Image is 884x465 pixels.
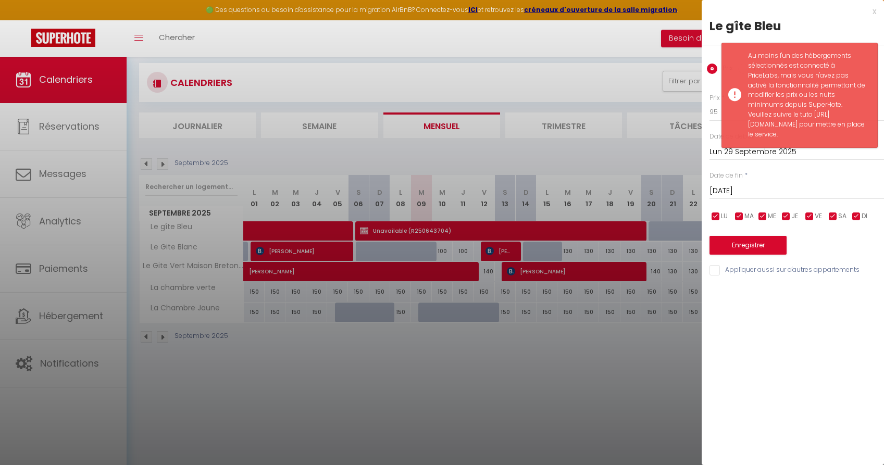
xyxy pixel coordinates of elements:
[709,132,754,142] label: Date de début
[702,5,876,18] div: x
[862,211,867,221] span: DI
[717,64,733,75] label: Prix
[768,211,776,221] span: ME
[748,51,867,140] div: Au moins l'un des hébergements sélectionnés est connecté à PriceLabs, mais vous n'avez pas activé...
[791,211,798,221] span: JE
[838,211,846,221] span: SA
[744,211,754,221] span: MA
[709,236,787,255] button: Enregistrer
[709,93,720,103] label: Prix
[721,211,728,221] span: LU
[709,171,743,181] label: Date de fin
[815,211,822,221] span: VE
[8,4,40,35] button: Ouvrir le widget de chat LiveChat
[709,18,876,34] div: Le gîte Bleu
